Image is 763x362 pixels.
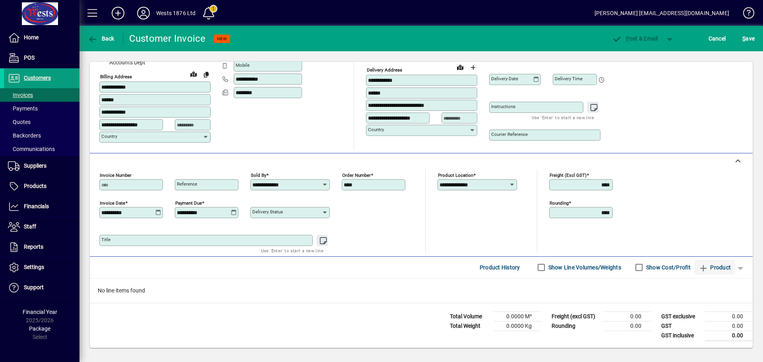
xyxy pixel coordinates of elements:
span: S [742,35,746,42]
div: No line items found [90,279,753,303]
span: Invoices [8,92,33,98]
span: ave [742,32,755,45]
button: Post & Email [608,31,662,46]
a: Invoices [4,88,79,102]
button: Choose address [467,61,479,74]
a: Quotes [4,115,79,129]
span: Quotes [8,119,31,125]
span: NEW [217,36,227,41]
td: GST inclusive [657,331,705,341]
td: GST [657,321,705,331]
mat-label: Invoice number [100,172,132,178]
td: 0.00 [705,321,753,331]
span: Support [24,284,44,290]
mat-label: Invoice date [100,200,125,205]
a: View on map [454,61,467,74]
mat-hint: Use 'Enter' to start a new line [261,246,323,255]
a: Support [4,278,79,298]
a: View on map [187,68,200,80]
span: Payments [8,105,38,112]
span: Settings [24,264,44,270]
span: Products [24,183,46,189]
span: Communications [8,146,55,152]
mat-label: Title [101,237,110,242]
mat-label: Freight (excl GST) [550,172,587,178]
label: Show Cost/Profit [645,263,691,271]
mat-label: Product location [438,172,473,178]
span: Financials [24,203,49,209]
a: Settings [4,257,79,277]
mat-label: Delivery date [491,76,518,81]
span: Cancel [709,32,726,45]
a: Backorders [4,129,79,142]
label: Show Line Volumes/Weights [547,263,621,271]
span: Back [88,35,114,42]
button: Back [86,31,116,46]
span: P [626,35,629,42]
span: Product History [480,261,520,274]
td: Freight (excl GST) [548,312,603,321]
button: Profile [131,6,156,20]
a: Staff [4,217,79,237]
button: Product [695,260,735,275]
a: Reports [4,237,79,257]
span: POS [24,54,35,61]
mat-label: Delivery time [555,76,583,81]
mat-label: Instructions [491,104,515,109]
mat-hint: Use 'Enter' to start a new line [532,113,594,122]
td: GST exclusive [657,312,705,321]
span: Suppliers [24,163,46,169]
mat-label: Delivery status [252,209,283,215]
mat-label: Courier Reference [491,132,528,137]
a: Payments [4,102,79,115]
td: 0.00 [603,321,651,331]
button: Cancel [707,31,728,46]
a: Suppliers [4,156,79,176]
span: Reports [24,244,43,250]
mat-label: Order number [342,172,371,178]
a: POS [4,48,79,68]
td: Total Weight [446,321,494,331]
td: 0.00 [705,312,753,321]
div: [PERSON_NAME] [EMAIL_ADDRESS][DOMAIN_NAME] [595,7,729,19]
span: ost & Email [612,35,658,42]
span: Customers [24,75,51,81]
a: Knowledge Base [737,2,753,27]
td: 0.00 [603,312,651,321]
a: Communications [4,142,79,156]
td: 0.0000 M³ [494,312,541,321]
a: Financials [4,197,79,217]
mat-label: Country [368,127,384,132]
mat-label: Payment due [175,200,202,205]
span: Backorders [8,132,41,139]
span: Staff [24,223,36,230]
td: 0.00 [705,331,753,341]
mat-label: Sold by [251,172,266,178]
app-page-header-button: Back [79,31,123,46]
div: Customer Invoice [129,32,206,45]
mat-label: Rounding [550,200,569,205]
mat-label: Country [101,134,117,139]
td: Total Volume [446,312,494,321]
button: Add [105,6,131,20]
mat-label: Reference [177,181,197,187]
button: Product History [476,260,523,275]
td: Rounding [548,321,603,331]
td: 0.0000 Kg [494,321,541,331]
span: Product [699,261,731,274]
div: Wests 1876 Ltd [156,7,196,19]
a: Products [4,176,79,196]
span: Home [24,34,39,41]
span: Financial Year [23,309,57,315]
mat-label: Mobile [236,62,250,68]
span: Package [29,325,50,332]
button: Copy to Delivery address [200,68,213,81]
a: Home [4,28,79,48]
button: Save [740,31,757,46]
